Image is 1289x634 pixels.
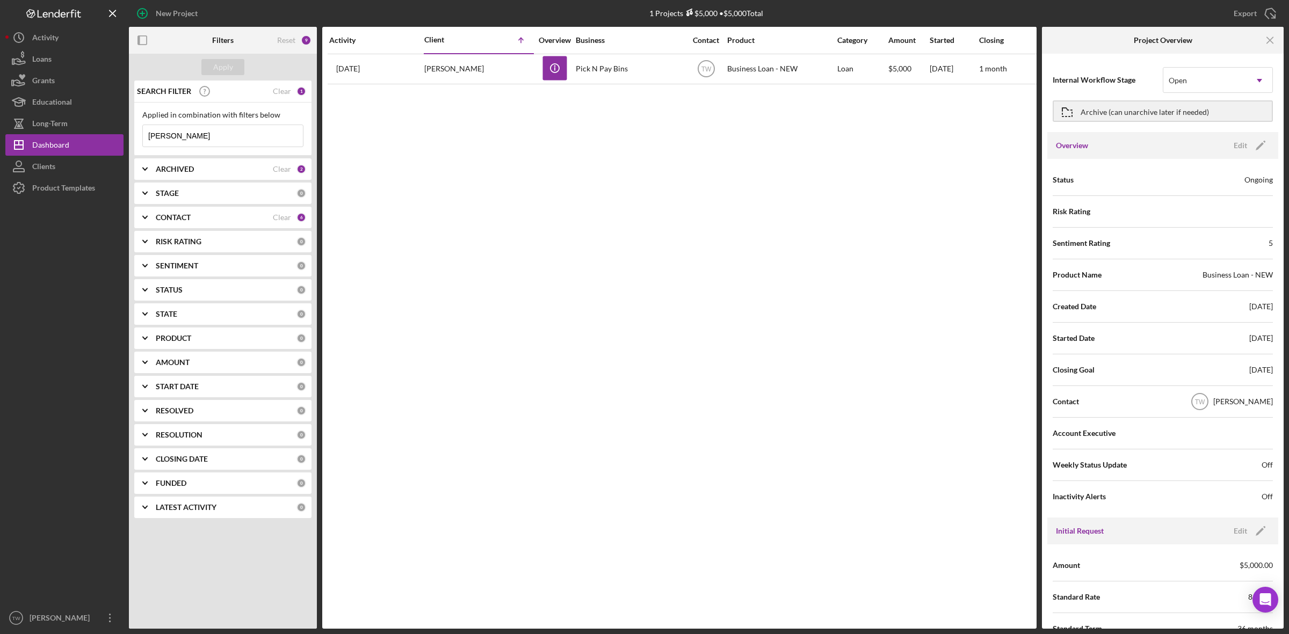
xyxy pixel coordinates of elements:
[296,502,306,512] div: 0
[32,27,59,51] div: Activity
[336,64,360,73] time: 2025-09-22 16:28
[156,503,216,512] b: LATEST ACTIVITY
[424,35,478,44] div: Client
[156,189,179,198] b: STAGE
[649,9,763,18] div: 1 Projects • $5,000 Total
[727,36,835,45] div: Product
[1056,526,1104,536] h3: Initial Request
[296,478,306,488] div: 0
[156,286,183,294] b: STATUS
[156,165,194,173] b: ARCHIVED
[156,431,202,439] b: RESOLUTION
[296,237,306,246] div: 0
[5,177,124,199] button: Product Templates
[1262,491,1273,502] span: Off
[142,111,303,119] div: Applied in combination with filters below
[683,9,718,18] div: $5,000
[156,382,199,391] b: START DATE
[273,87,291,96] div: Clear
[5,70,124,91] button: Grants
[212,36,234,45] b: Filters
[1227,523,1270,539] button: Edit
[32,156,55,180] div: Clients
[1169,76,1187,85] div: Open
[1203,269,1273,280] div: Business Loan - NEW
[837,55,887,83] div: Loan
[1234,137,1247,154] div: Edit
[156,261,198,270] b: SENTIMENT
[32,91,72,115] div: Educational
[1053,206,1090,217] span: Risk Rating
[5,607,124,629] button: TW[PERSON_NAME]
[296,285,306,295] div: 0
[5,27,124,48] button: Activity
[1056,140,1088,151] h3: Overview
[156,3,198,24] div: New Project
[1195,398,1205,406] text: TW
[277,36,295,45] div: Reset
[1249,301,1273,312] div: [DATE]
[296,333,306,343] div: 0
[979,36,1060,45] div: Closing
[1134,36,1192,45] b: Project Overview
[1053,365,1095,375] span: Closing Goal
[1227,137,1270,154] button: Edit
[1269,238,1273,249] div: 5
[1244,174,1273,185] div: Ongoing
[5,156,124,177] button: Clients
[1234,3,1257,24] div: Export
[1223,3,1284,24] button: Export
[296,358,306,367] div: 0
[576,55,683,83] div: Pick N Pay Bins
[156,479,186,487] b: FUNDED
[32,177,95,201] div: Product Templates
[1081,101,1209,121] div: Archive (can unarchive later if needed)
[5,113,124,134] button: Long-Term
[1249,333,1273,344] div: [DATE]
[129,3,208,24] button: New Project
[1262,460,1273,470] span: Off
[5,48,124,70] button: Loans
[1053,623,1102,634] span: Standard Term
[576,36,683,45] div: Business
[296,188,306,198] div: 0
[5,91,124,113] button: Educational
[1053,100,1273,122] button: Archive (can unarchive later if needed)
[156,406,193,415] b: RESOLVED
[727,55,835,83] div: Business Loan - NEW
[296,430,306,440] div: 0
[296,86,306,96] div: 1
[1234,523,1247,539] div: Edit
[27,607,97,631] div: [PERSON_NAME]
[213,59,233,75] div: Apply
[888,36,929,45] div: Amount
[32,113,68,137] div: Long-Term
[1240,560,1273,571] span: $5,000.00
[1053,491,1106,502] span: Inactivity Alerts
[273,213,291,222] div: Clear
[32,48,52,72] div: Loans
[32,70,55,94] div: Grants
[1053,333,1095,344] span: Started Date
[296,261,306,271] div: 0
[296,213,306,222] div: 6
[273,165,291,173] div: Clear
[1053,269,1102,280] span: Product Name
[534,36,575,45] div: Overview
[301,35,312,46] div: 9
[1213,396,1273,407] div: [PERSON_NAME]
[296,164,306,174] div: 2
[1249,365,1273,375] div: [DATE]
[888,64,911,73] span: $5,000
[329,36,423,45] div: Activity
[1053,301,1096,312] span: Created Date
[837,36,887,45] div: Category
[1053,396,1079,407] span: Contact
